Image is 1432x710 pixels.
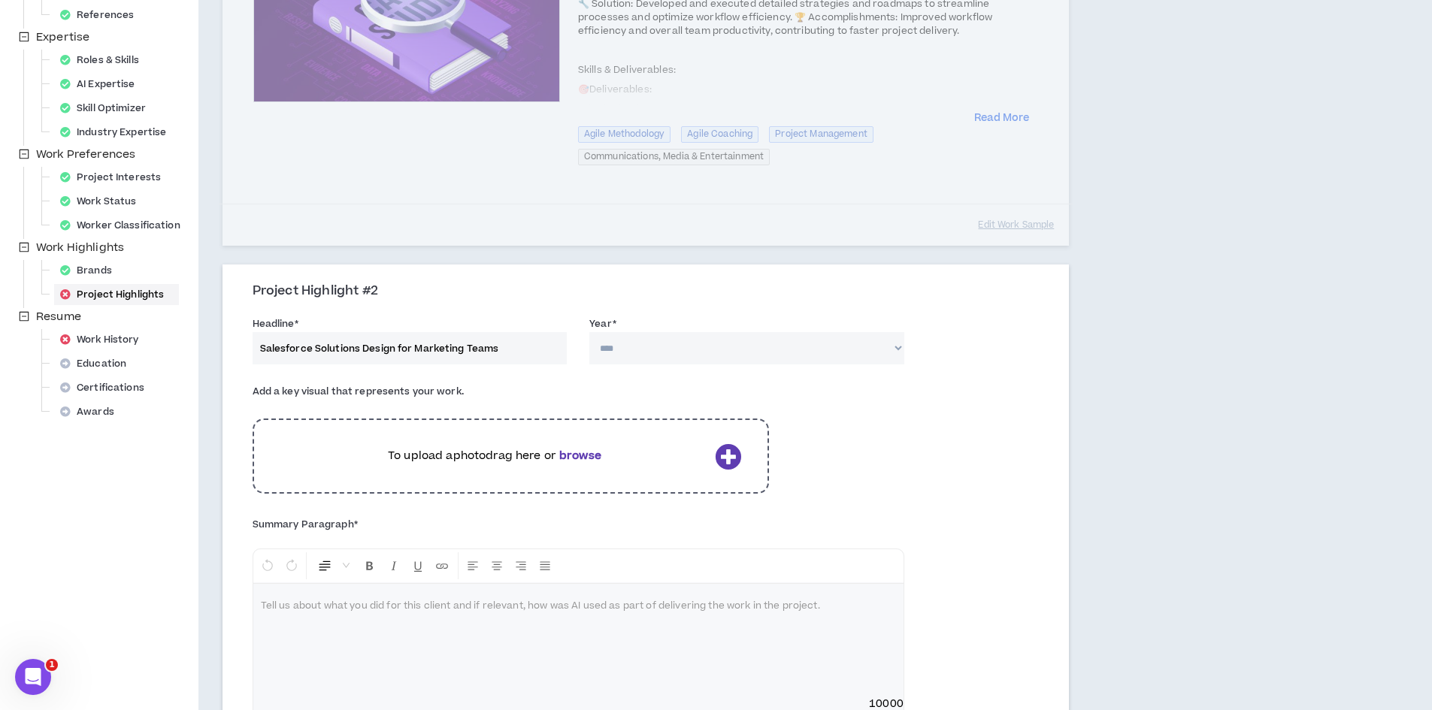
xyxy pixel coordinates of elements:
[589,312,616,336] label: Year
[486,552,508,579] button: Center Align
[54,5,149,26] div: References
[280,552,303,579] button: Redo
[33,308,84,326] span: Resume
[54,74,150,95] div: AI Expertise
[534,552,556,579] button: Justify Align
[33,239,127,257] span: Work Highlights
[46,659,58,671] span: 1
[54,260,127,281] div: Brands
[253,411,770,501] div: To upload aphotodrag here orbrowse
[36,240,124,255] span: Work Highlights
[280,448,710,464] p: To upload a photo drag here or
[359,552,381,579] button: Format Bold
[54,191,151,212] div: Work Status
[19,32,29,42] span: minus-square
[253,312,298,336] label: Headline
[253,512,358,536] label: Summary Paragraph
[256,552,279,579] button: Undo
[462,552,484,579] button: Left Align
[19,242,29,252] span: minus-square
[431,552,453,579] button: Insert Link
[54,98,161,119] div: Skill Optimizer
[54,353,141,374] div: Education
[54,377,159,398] div: Certifications
[54,50,154,71] div: Roles & Skills
[383,552,405,579] button: Format Italics
[19,149,29,159] span: minus-square
[54,167,176,188] div: Project Interests
[407,552,429,579] button: Format Underline
[54,284,179,305] div: Project Highlights
[253,379,464,403] label: Add a key visual that represents your work.
[33,146,138,164] span: Work Preferences
[54,401,129,422] div: Awards
[19,311,29,322] span: minus-square
[559,448,601,464] b: browse
[253,332,568,364] input: Case Study Headline
[36,29,89,45] span: Expertise
[36,309,81,325] span: Resume
[253,283,1051,300] h3: Project Highlight #2
[54,329,154,350] div: Work History
[54,215,195,236] div: Worker Classification
[36,147,135,162] span: Work Preferences
[33,29,92,47] span: Expertise
[54,122,181,143] div: Industry Expertise
[510,552,532,579] button: Right Align
[15,659,51,695] iframe: Intercom live chat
